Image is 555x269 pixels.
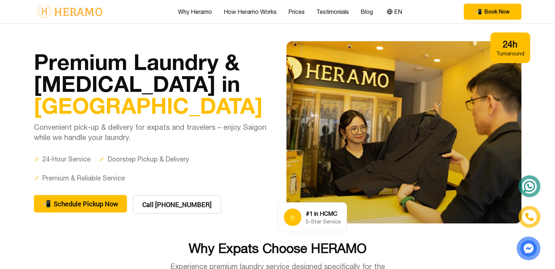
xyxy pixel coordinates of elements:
[288,7,305,16] a: Prices
[34,173,39,183] span: ✓
[385,7,404,16] button: EN
[306,209,341,218] div: #1 in HCMC
[224,7,277,16] a: How Heramo Works
[34,154,90,164] div: 24-Hour Service
[34,51,269,116] h1: Premium Laundry & [MEDICAL_DATA] in
[289,213,296,222] span: star
[34,4,104,19] img: logo-with-text.png
[34,241,521,256] h2: Why Expats Choose HERAMO
[519,207,540,227] a: phone-icon
[178,7,212,16] a: Why Heramo
[99,154,189,164] div: Doorstep Pickup & Delivery
[133,195,221,214] button: Call [PHONE_NUMBER]
[316,7,349,16] a: Testimonials
[496,50,524,57] div: Turnaround
[34,173,125,183] div: Premium & Reliable Service
[34,154,39,164] span: ✓
[464,4,521,20] button: phone Book Now
[34,122,269,143] p: Convenient pick-up & delivery for expats and travelers – enjoy Saigon while we handle your laundry.
[475,8,482,15] span: phone
[496,38,524,50] div: 24h
[524,211,535,222] img: phone-icon
[34,195,127,213] button: phone Schedule Pickup Now
[43,199,51,209] span: phone
[306,218,341,225] div: 5-Star Service
[99,154,105,164] span: ✓
[485,8,510,15] span: Book Now
[361,7,373,16] a: Blog
[34,92,263,118] span: [GEOGRAPHIC_DATA]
